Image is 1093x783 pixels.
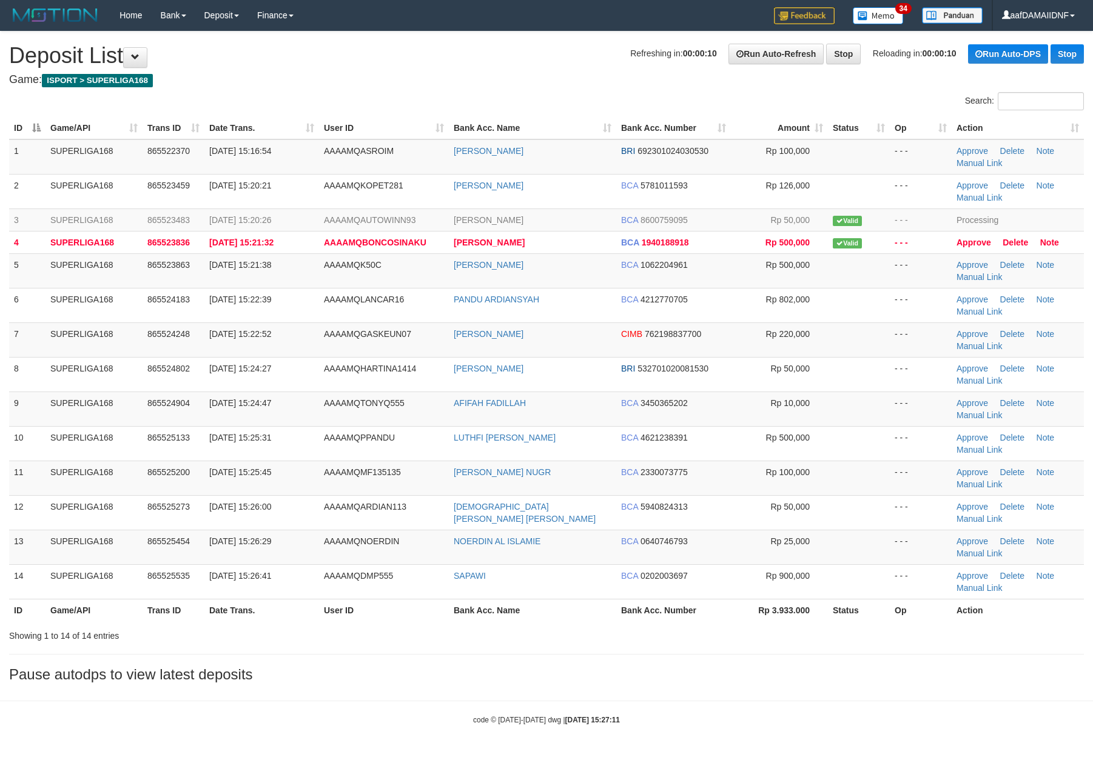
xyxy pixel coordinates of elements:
[731,117,828,139] th: Amount: activate to sort column ascending
[1000,467,1024,477] a: Delete
[204,117,319,139] th: Date Trans.: activate to sort column ascending
[454,536,540,546] a: NOERDIN AL ISLAMIE
[957,238,991,247] a: Approve
[957,536,988,546] a: Approve
[147,238,190,247] span: 865523836
[1037,536,1055,546] a: Note
[957,158,1003,168] a: Manual Link
[454,238,525,247] a: [PERSON_NAME]
[890,231,952,253] td: - - -
[645,329,701,339] span: Copy 762198837700 to clipboard
[45,139,143,175] td: SUPERLIGA168
[1000,502,1024,511] a: Delete
[957,467,988,477] a: Approve
[890,530,952,564] td: - - -
[642,238,689,247] span: Copy 1940188918 to clipboard
[770,536,810,546] span: Rp 25,000
[449,117,616,139] th: Bank Acc. Name: activate to sort column ascending
[641,571,688,581] span: Copy 0202003697 to clipboard
[952,208,1084,231] td: Processing
[957,193,1003,202] a: Manual Link
[774,7,835,24] img: Feedback.jpg
[9,253,45,288] td: 5
[209,238,274,247] span: [DATE] 15:21:32
[890,426,952,461] td: - - -
[147,398,190,408] span: 865524904
[9,667,1084,682] h3: Pause autodps to view latest deposits
[890,391,952,426] td: - - -
[890,495,952,530] td: - - -
[957,146,988,156] a: Approve
[454,181,523,190] a: [PERSON_NAME]
[957,514,1003,524] a: Manual Link
[641,260,688,270] span: Copy 1062204961 to clipboard
[873,48,957,58] span: Reloading in:
[765,238,810,247] span: Rp 500,000
[890,288,952,322] td: - - -
[45,564,143,599] td: SUPERLIGA168
[204,599,319,621] th: Date Trans.
[147,260,190,270] span: 865523863
[957,329,988,339] a: Approve
[766,329,810,339] span: Rp 220,000
[449,599,616,621] th: Bank Acc. Name
[9,426,45,461] td: 10
[828,117,890,139] th: Status: activate to sort column ascending
[641,295,688,304] span: Copy 4212770705 to clipboard
[833,216,862,226] span: Valid transaction
[454,260,523,270] a: [PERSON_NAME]
[324,295,404,304] span: AAAAMQLANCAR16
[9,44,1084,68] h1: Deposit List
[1003,238,1028,247] a: Delete
[957,433,988,442] a: Approve
[45,174,143,208] td: SUPERLIGA168
[45,461,143,495] td: SUPERLIGA168
[890,564,952,599] td: - - -
[1037,467,1055,477] a: Note
[209,215,271,225] span: [DATE] 15:20:26
[324,146,394,156] span: AAAAMQASROIM
[454,467,551,477] a: [PERSON_NAME] NUGR
[9,74,1084,86] h4: Game:
[621,398,638,408] span: BCA
[565,716,620,724] strong: [DATE] 15:27:11
[957,445,1003,455] a: Manual Link
[957,410,1003,420] a: Manual Link
[621,536,638,546] span: BCA
[766,467,810,477] span: Rp 100,000
[45,253,143,288] td: SUPERLIGA168
[147,181,190,190] span: 865523459
[890,253,952,288] td: - - -
[957,295,988,304] a: Approve
[45,231,143,253] td: SUPERLIGA168
[1037,433,1055,442] a: Note
[454,398,526,408] a: AFIFAH FADILLAH
[957,571,988,581] a: Approve
[766,146,810,156] span: Rp 100,000
[621,215,638,225] span: BCA
[637,146,708,156] span: Copy 692301024030530 to clipboard
[952,117,1084,139] th: Action: activate to sort column ascending
[890,461,952,495] td: - - -
[957,181,988,190] a: Approve
[147,536,190,546] span: 865525454
[1000,398,1024,408] a: Delete
[641,502,688,511] span: Copy 5940824313 to clipboard
[45,117,143,139] th: Game/API: activate to sort column ascending
[1051,44,1084,64] a: Stop
[324,433,395,442] span: AAAAMQPPANDU
[9,6,101,24] img: MOTION_logo.png
[923,48,957,58] strong: 00:00:10
[209,467,271,477] span: [DATE] 15:25:45
[1000,146,1024,156] a: Delete
[324,571,393,581] span: AAAAMQDMP555
[766,295,810,304] span: Rp 802,000
[1037,398,1055,408] a: Note
[826,44,861,64] a: Stop
[957,398,988,408] a: Approve
[9,174,45,208] td: 2
[147,329,190,339] span: 865524248
[1000,536,1024,546] a: Delete
[770,502,810,511] span: Rp 50,000
[1037,364,1055,373] a: Note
